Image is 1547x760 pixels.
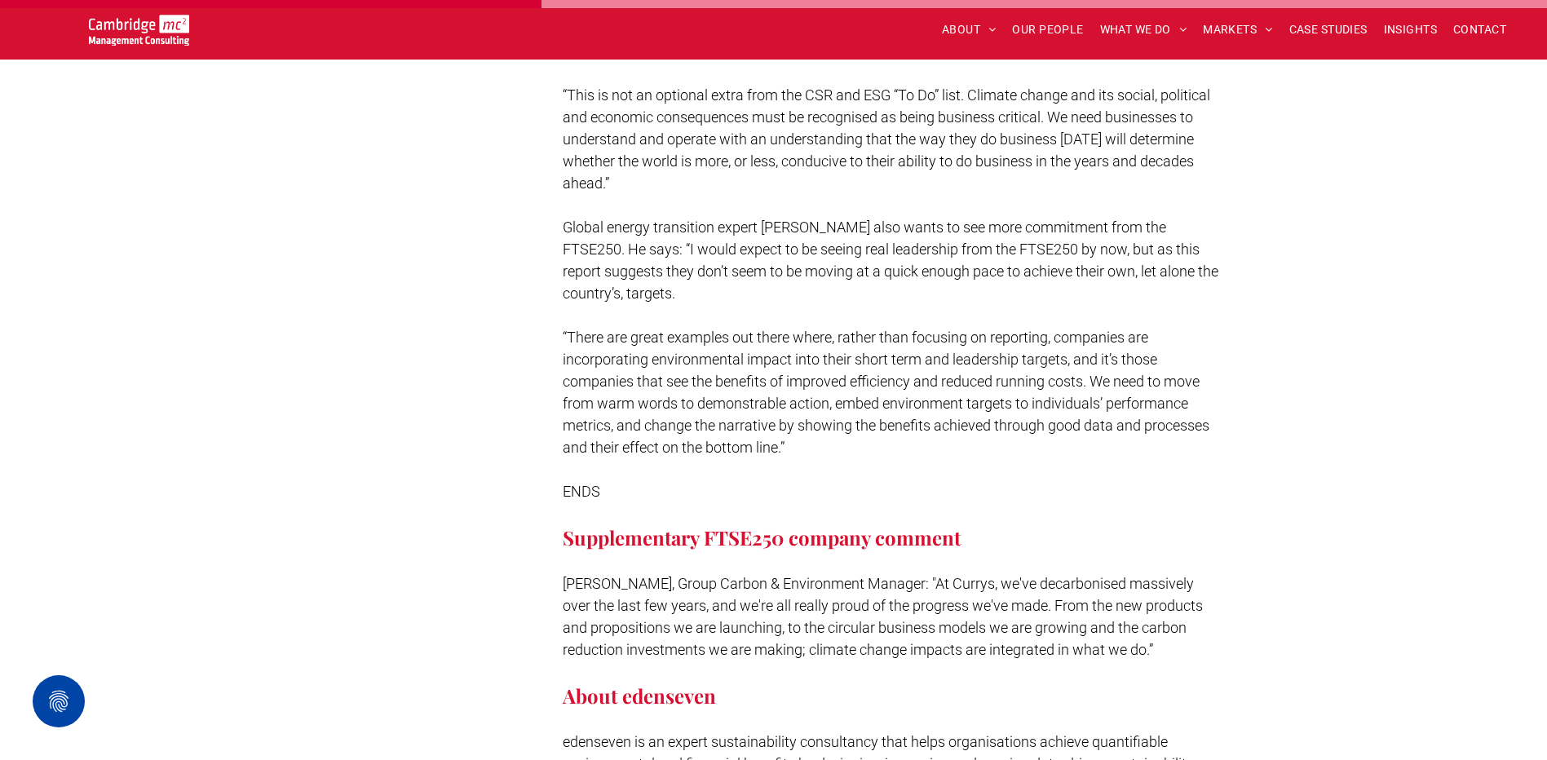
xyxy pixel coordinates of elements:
[934,17,1005,42] a: ABOUT
[1281,17,1376,42] a: CASE STUDIES
[1445,17,1514,42] a: CONTACT
[1092,17,1196,42] a: WHAT WE DO
[1376,17,1445,42] a: INSIGHTS
[563,683,716,709] span: About edenseven
[563,483,600,500] span: ENDS
[563,329,1209,456] span: “There are great examples out there where, rather than focusing on reporting, companies are incor...
[563,86,1210,192] span: “This is not an optional extra from the CSR and ESG “To Do” list. Climate change and its social, ...
[1004,17,1091,42] a: OUR PEOPLE
[563,219,1218,302] span: Global energy transition expert [PERSON_NAME] also wants to see more commitment from the FTSE250....
[89,15,189,46] img: Go to Homepage
[563,575,1203,658] span: [PERSON_NAME], Group Carbon & Environment Manager: "At Currys, we've decarbonised massively over ...
[563,524,961,550] span: Supplementary FTSE250 company comment
[1195,17,1280,42] a: MARKETS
